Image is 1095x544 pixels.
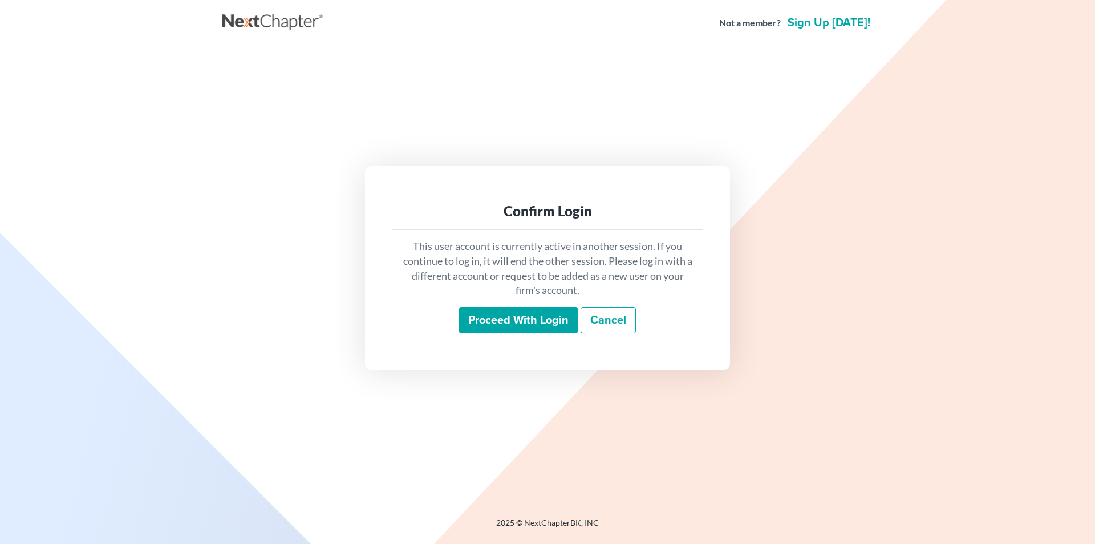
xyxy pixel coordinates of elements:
p: This user account is currently active in another session. If you continue to log in, it will end ... [401,239,693,298]
a: Cancel [581,307,636,333]
a: Sign up [DATE]! [785,17,873,29]
div: Confirm Login [401,202,693,220]
input: Proceed with login [459,307,578,333]
div: 2025 © NextChapterBK, INC [222,517,873,538]
strong: Not a member? [719,17,781,30]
